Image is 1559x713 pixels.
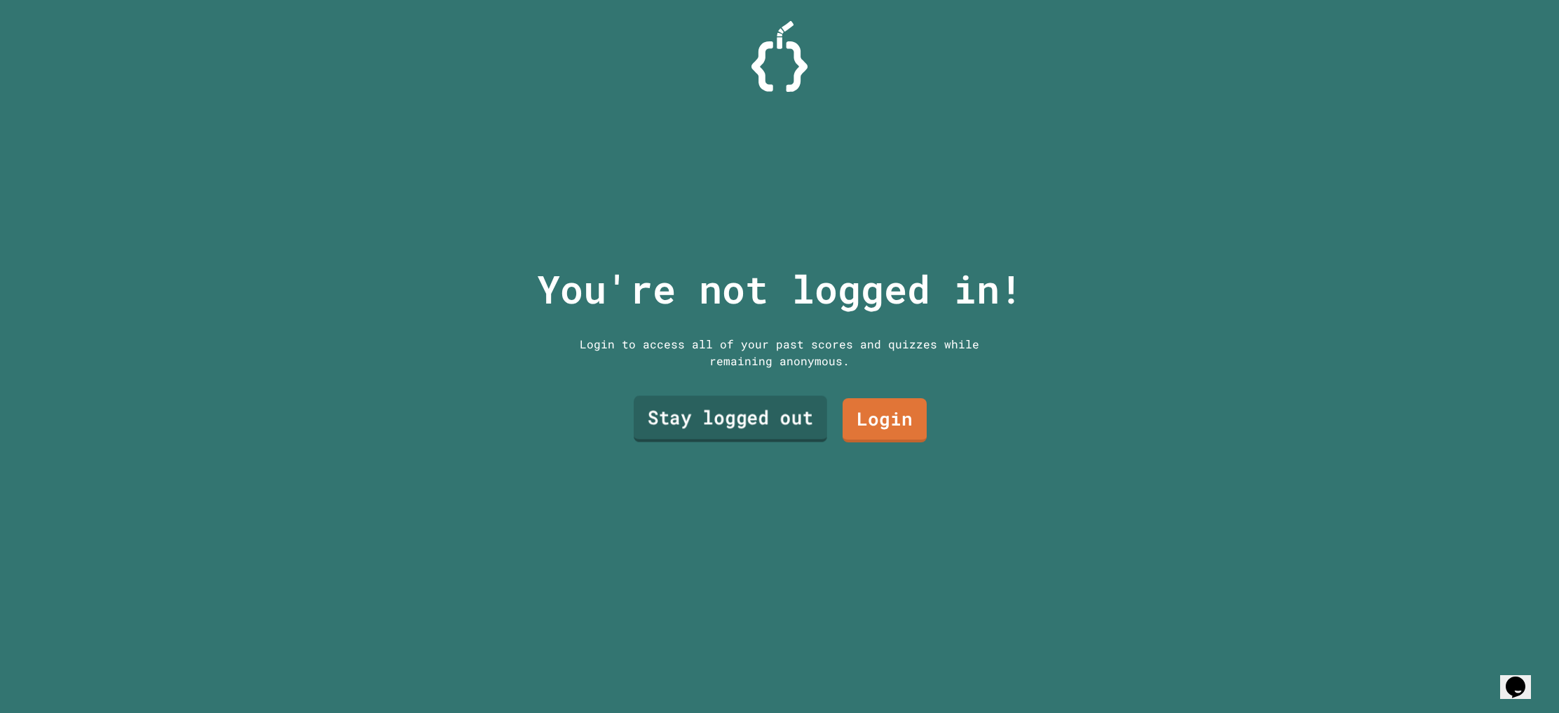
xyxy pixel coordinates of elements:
[634,396,827,442] a: Stay logged out
[751,21,808,92] img: Logo.svg
[843,398,927,442] a: Login
[569,336,990,369] div: Login to access all of your past scores and quizzes while remaining anonymous.
[537,260,1023,318] p: You're not logged in!
[1500,657,1545,699] iframe: chat widget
